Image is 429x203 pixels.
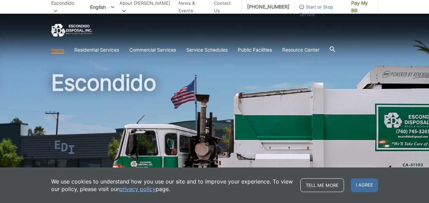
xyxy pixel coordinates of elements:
span: I agree [351,178,378,192]
a: Home [51,46,64,54]
p: We use cookies to understand how you use our site and to improve your experience. To view our pol... [51,178,294,193]
a: Tell me more [300,178,344,192]
a: Resource Center [282,46,319,54]
a: privacy policy [119,185,156,193]
a: EDCD logo. Return to the homepage. [51,24,92,37]
a: Public Facilities [238,46,272,54]
a: Commercial Services [129,46,176,54]
span: English [85,1,119,13]
a: Residential Services [74,46,119,54]
a: Service Schedules [186,46,228,54]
